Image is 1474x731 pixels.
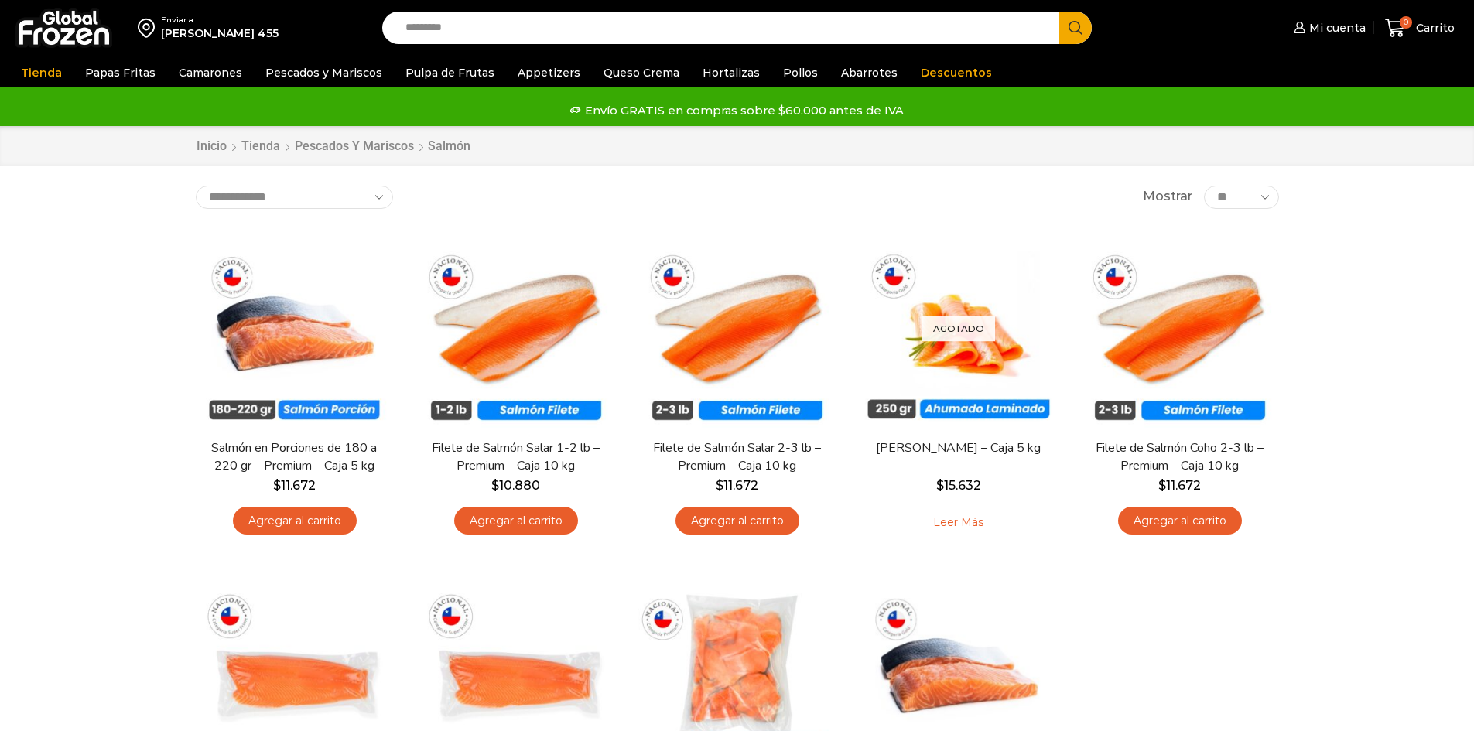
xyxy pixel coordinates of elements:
a: Tienda [241,138,281,155]
a: Tienda [13,58,70,87]
a: Queso Crema [596,58,687,87]
a: Pollos [775,58,826,87]
a: Appetizers [510,58,588,87]
a: Papas Fritas [77,58,163,87]
bdi: 11.672 [1158,478,1201,493]
span: $ [273,478,281,493]
span: Carrito [1412,20,1455,36]
div: [PERSON_NAME] 455 [161,26,279,41]
a: Hortalizas [695,58,768,87]
nav: Breadcrumb [196,138,470,155]
a: Filete de Salmón Coho 2-3 lb – Premium – Caja 10 kg [1090,439,1268,475]
p: Agotado [922,316,995,341]
bdi: 15.632 [936,478,981,493]
a: Salmón en Porciones de 180 a 220 gr – Premium – Caja 5 kg [205,439,383,475]
a: Pulpa de Frutas [398,58,502,87]
a: Filete de Salmón Salar 1-2 lb – Premium – Caja 10 kg [426,439,604,475]
a: Agregar al carrito: “Filete de Salmón Salar 2-3 lb - Premium - Caja 10 kg” [675,507,799,535]
a: Descuentos [913,58,1000,87]
img: address-field-icon.svg [138,15,161,41]
a: Inicio [196,138,227,155]
bdi: 11.672 [273,478,316,493]
a: Leé más sobre “Salmón Ahumado Laminado - Caja 5 kg” [909,507,1007,539]
bdi: 10.880 [491,478,540,493]
a: Camarones [171,58,250,87]
a: [PERSON_NAME] – Caja 5 kg [869,439,1047,457]
a: Agregar al carrito: “Filete de Salmón Coho 2-3 lb - Premium - Caja 10 kg” [1118,507,1242,535]
a: Pescados y Mariscos [258,58,390,87]
a: Agregar al carrito: “Salmón en Porciones de 180 a 220 gr - Premium - Caja 5 kg” [233,507,357,535]
a: Filete de Salmón Salar 2-3 lb – Premium – Caja 10 kg [648,439,826,475]
a: Mi cuenta [1290,12,1366,43]
span: $ [716,478,723,493]
div: Enviar a [161,15,279,26]
span: 0 [1400,16,1412,29]
span: $ [936,478,944,493]
bdi: 11.672 [716,478,758,493]
a: Pescados y Mariscos [294,138,415,155]
h1: Salmón [428,138,470,153]
span: Mi cuenta [1305,20,1366,36]
a: Agregar al carrito: “Filete de Salmón Salar 1-2 lb – Premium - Caja 10 kg” [454,507,578,535]
span: $ [491,478,499,493]
a: 0 Carrito [1381,10,1459,46]
a: Abarrotes [833,58,905,87]
span: Mostrar [1143,188,1192,206]
button: Search button [1059,12,1092,44]
select: Pedido de la tienda [196,186,393,209]
span: $ [1158,478,1166,493]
